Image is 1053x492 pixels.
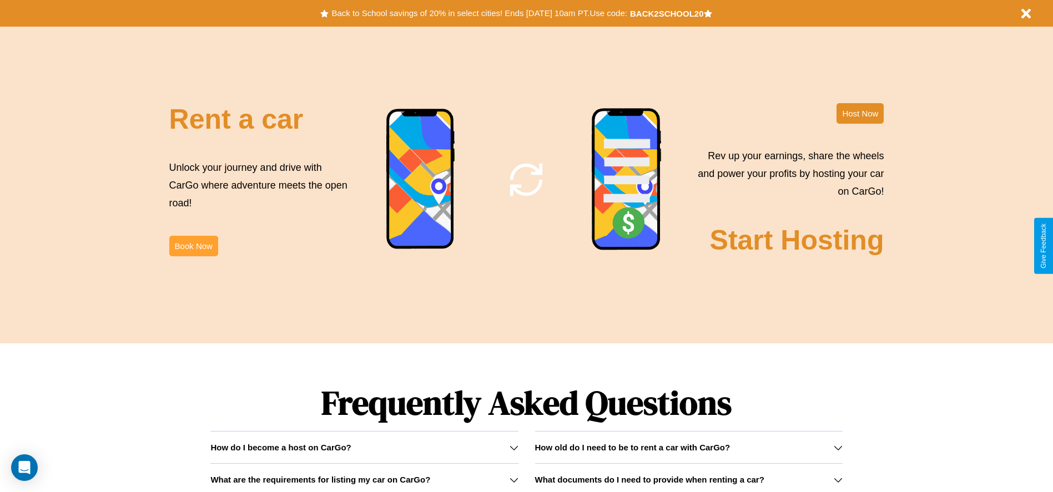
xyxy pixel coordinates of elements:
[591,108,662,252] img: phone
[691,147,884,201] p: Rev up your earnings, share the wheels and power your profits by hosting your car on CarGo!
[210,443,351,452] h3: How do I become a host on CarGo?
[535,443,730,452] h3: How old do I need to be to rent a car with CarGo?
[210,475,430,484] h3: What are the requirements for listing my car on CarGo?
[386,108,456,251] img: phone
[837,103,884,124] button: Host Now
[535,475,764,484] h3: What documents do I need to provide when renting a car?
[329,6,629,21] button: Back to School savings of 20% in select cities! Ends [DATE] 10am PT.Use code:
[169,236,218,256] button: Book Now
[169,159,351,212] p: Unlock your journey and drive with CarGo where adventure meets the open road!
[630,9,704,18] b: BACK2SCHOOL20
[169,103,304,135] h2: Rent a car
[11,454,38,481] div: Open Intercom Messenger
[210,374,842,431] h1: Frequently Asked Questions
[1040,224,1047,268] div: Give Feedback
[710,224,884,256] h2: Start Hosting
